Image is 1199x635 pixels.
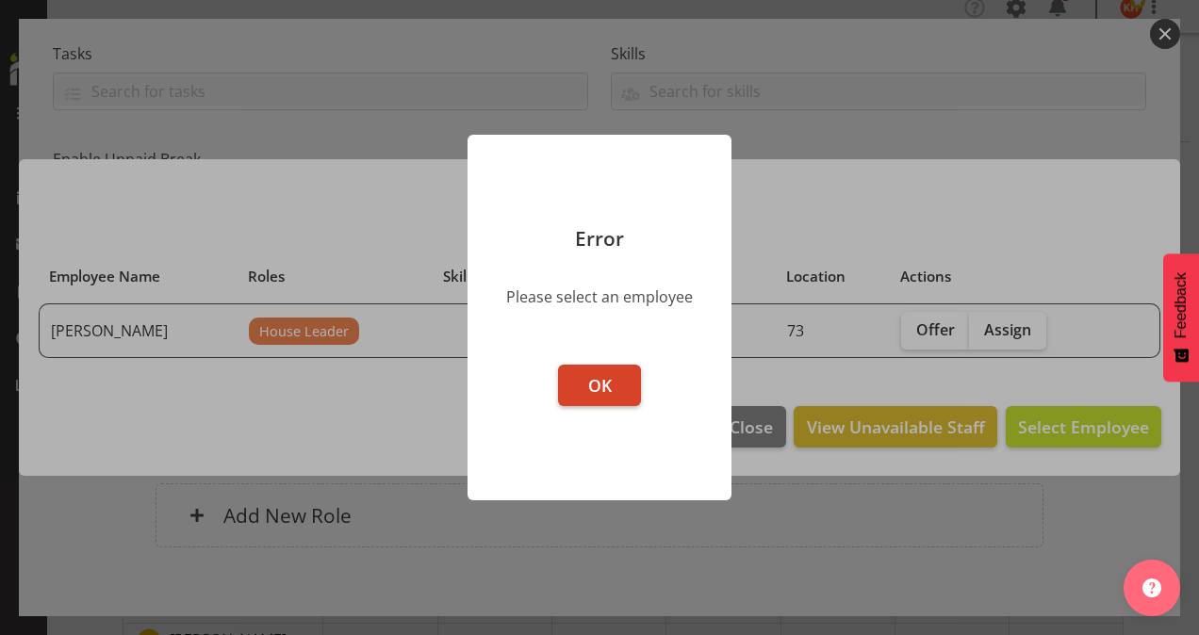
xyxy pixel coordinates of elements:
img: help-xxl-2.png [1142,578,1161,597]
span: Feedback [1173,272,1190,338]
button: OK [558,365,641,406]
div: Please select an employee [496,285,703,308]
p: Error [486,229,713,249]
span: OK [588,374,612,397]
button: Feedback - Show survey [1163,253,1199,382]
